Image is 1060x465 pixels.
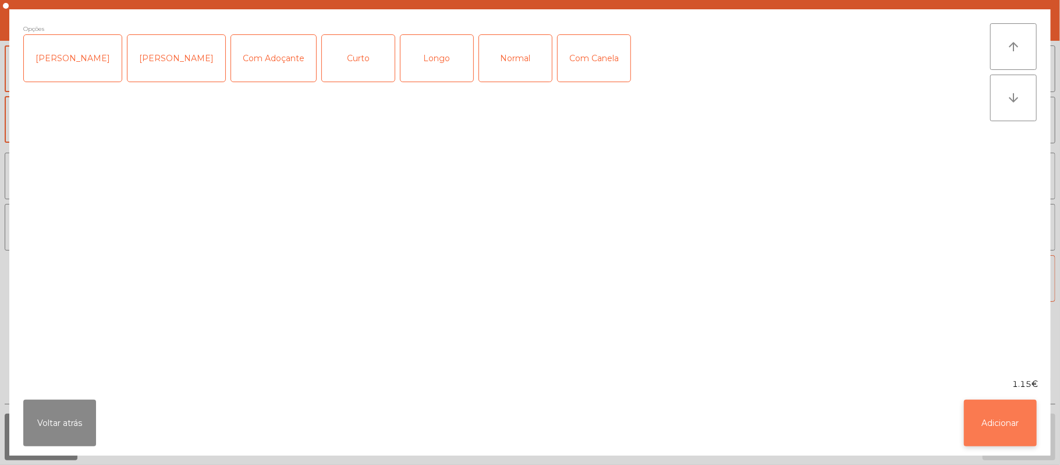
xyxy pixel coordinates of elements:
[322,35,395,82] div: Curto
[400,35,473,82] div: Longo
[1006,40,1020,54] i: arrow_upward
[990,23,1037,70] button: arrow_upward
[24,35,122,82] div: [PERSON_NAME]
[558,35,630,82] div: Com Canela
[1006,91,1020,105] i: arrow_downward
[231,35,316,82] div: Com Adoçante
[9,378,1051,390] div: 1.15€
[127,35,225,82] div: [PERSON_NAME]
[479,35,552,82] div: Normal
[990,75,1037,121] button: arrow_downward
[23,400,96,446] button: Voltar atrás
[964,400,1037,446] button: Adicionar
[23,23,44,34] span: Opções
